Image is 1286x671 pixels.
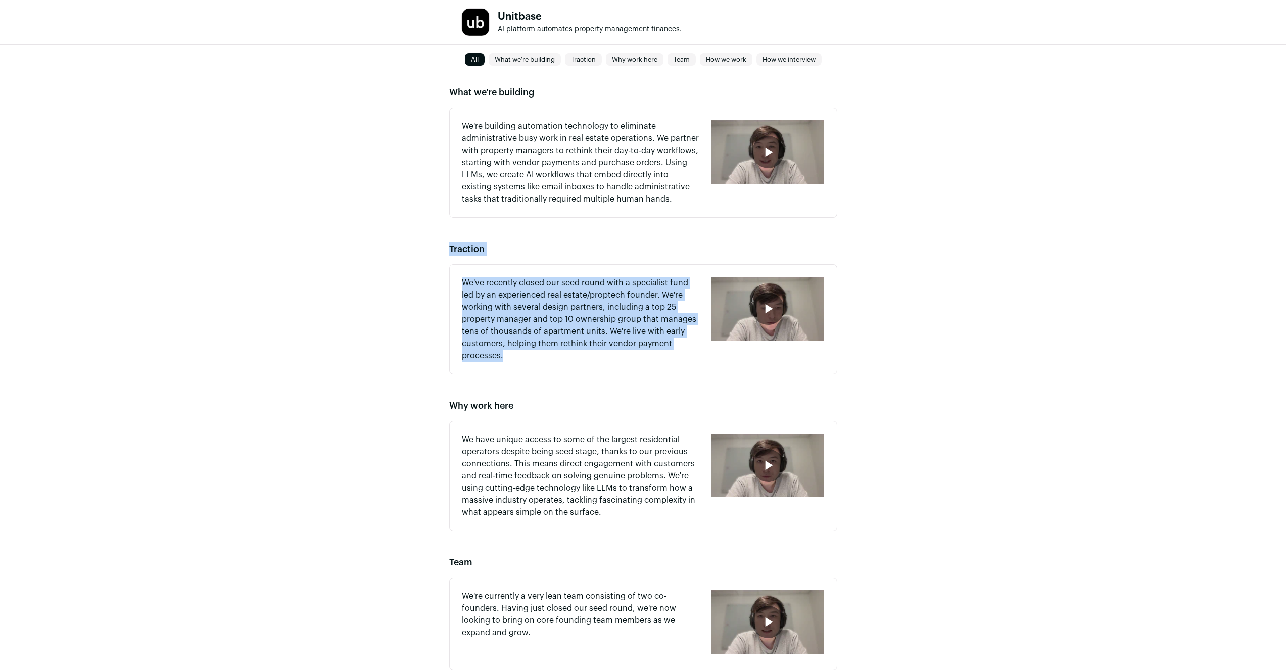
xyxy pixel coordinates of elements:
h2: Traction [449,242,837,256]
a: What we're building [489,54,561,66]
p: We've recently closed our seed round with a specialist fund led by an experienced real estate/pro... [462,277,700,362]
h2: Why work here [449,399,837,413]
h2: What we're building [449,85,837,100]
span: AI platform automates property management finances. [498,26,682,33]
a: All [465,54,485,66]
a: Team [668,54,696,66]
a: Why work here [606,54,663,66]
h1: Unitbase [498,12,682,22]
p: We're currently a very lean team consisting of two co-founders. Having just closed our seed round... [462,590,700,639]
h2: Team [449,555,837,569]
p: We're building automation technology to eliminate administrative busy work in real estate operati... [462,120,700,205]
a: Traction [565,54,602,66]
p: We have unique access to some of the largest residential operators despite being seed stage, than... [462,434,700,518]
a: How we interview [756,54,822,66]
a: How we work [700,54,752,66]
img: 507c7f162ae9245119f00bf8e57d82b875e7de5137840b21884cd0bcbfa05bfc.jpg [462,9,489,36]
